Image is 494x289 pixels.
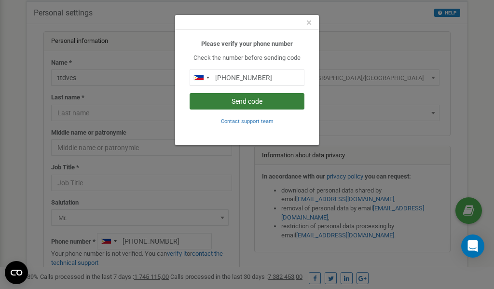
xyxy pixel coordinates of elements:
[306,17,312,28] span: ×
[190,54,304,63] p: Check the number before sending code
[221,117,274,124] a: Contact support team
[306,18,312,28] button: Close
[190,69,304,86] input: 0905 123 4567
[5,261,28,284] button: Open CMP widget
[190,93,304,110] button: Send code
[461,234,484,258] div: Open Intercom Messenger
[221,118,274,124] small: Contact support team
[190,70,212,85] div: Telephone country code
[201,40,293,47] b: Please verify your phone number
